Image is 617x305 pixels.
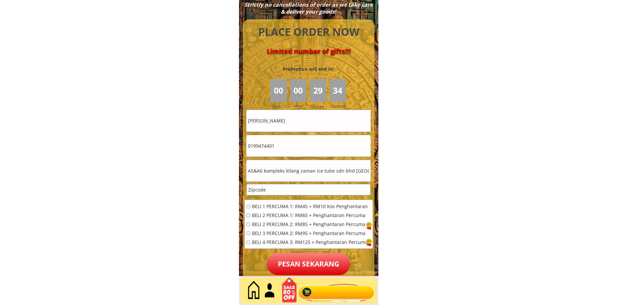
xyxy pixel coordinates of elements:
h3: Promotion will end in: [271,65,346,73]
h3: Minute [311,104,326,110]
input: Telefon [246,135,371,157]
span: BELI 2 PERCUMA 1: RM65 + Penghantaran Percuma [252,213,368,218]
h4: PLACE ORDER NOW [251,25,367,39]
div: Strictly no cancellations of order as we take care & deliver your goods! [242,1,375,15]
span: BELI 1 PERCUMA 1: RM45 + RM10 Kos Penghantaran [252,204,368,209]
h3: Day [272,103,289,109]
span: BELI 2 PERCUMA 2: RM85 + Penghantaran Percuma [252,222,368,227]
input: Zipcode [247,184,370,195]
h4: Limited number of gifts!!! [251,47,367,55]
span: BELI 4 PERCUMA 3: RM125 + Penghantaran Percuma [252,240,368,245]
p: Pesan sekarang [267,253,350,275]
h3: Hour [294,103,308,109]
span: BELI 3 PERCUMA 2: RM95 + Penghantaran Percuma [252,231,368,236]
h3: Second [331,103,347,109]
input: Nama [246,110,371,131]
input: Alamat [246,160,371,182]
